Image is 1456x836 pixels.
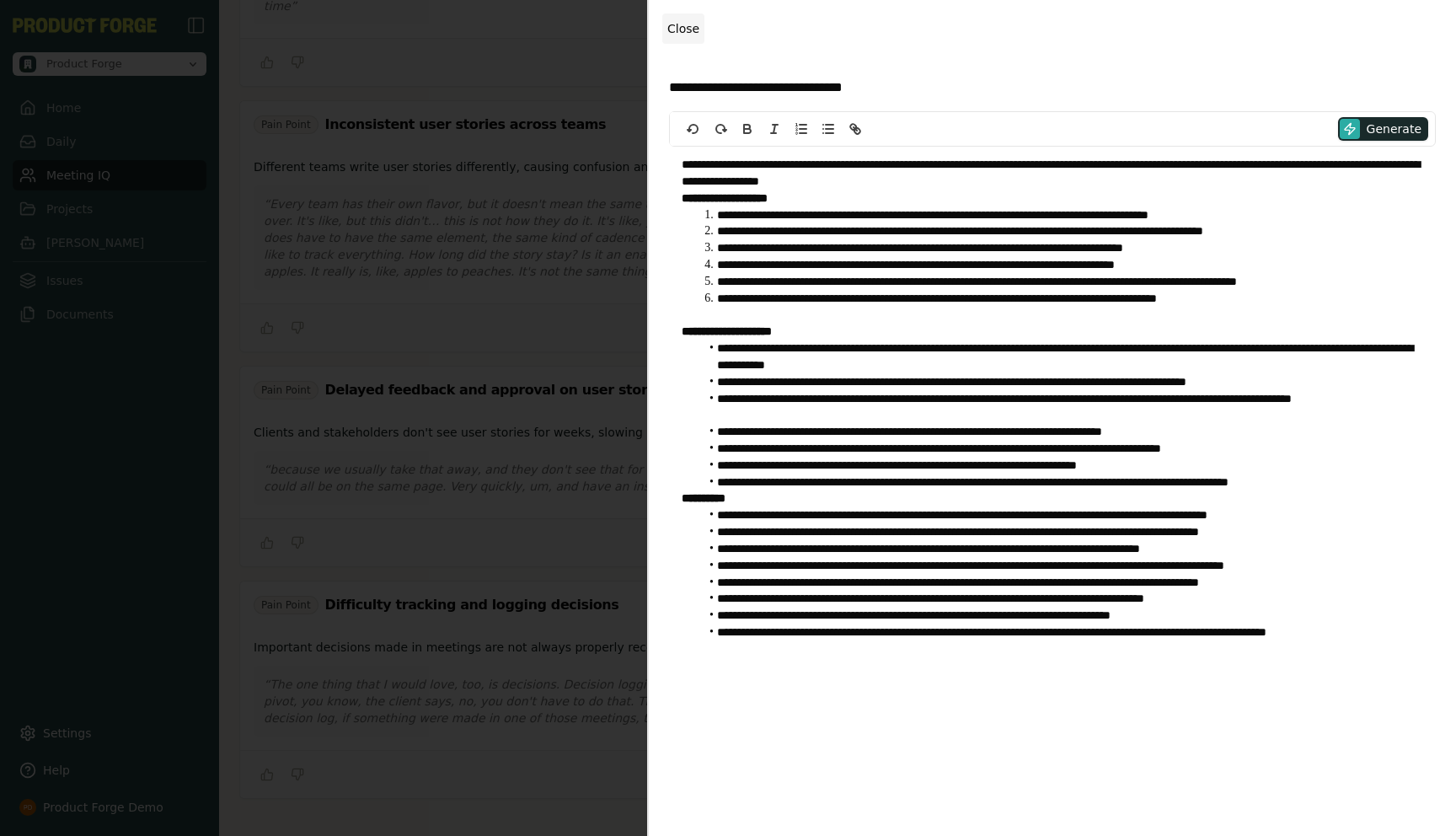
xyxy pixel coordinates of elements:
[763,119,786,139] button: Italic
[1338,117,1428,141] button: Generate
[682,119,705,139] button: undo
[816,119,840,139] button: Bullet
[662,13,704,44] button: Close
[709,119,732,139] button: redo
[667,22,699,35] span: Close
[1367,121,1421,137] span: Generate
[736,119,759,139] button: Bold
[790,119,813,139] button: Ordered
[843,119,867,139] button: Link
